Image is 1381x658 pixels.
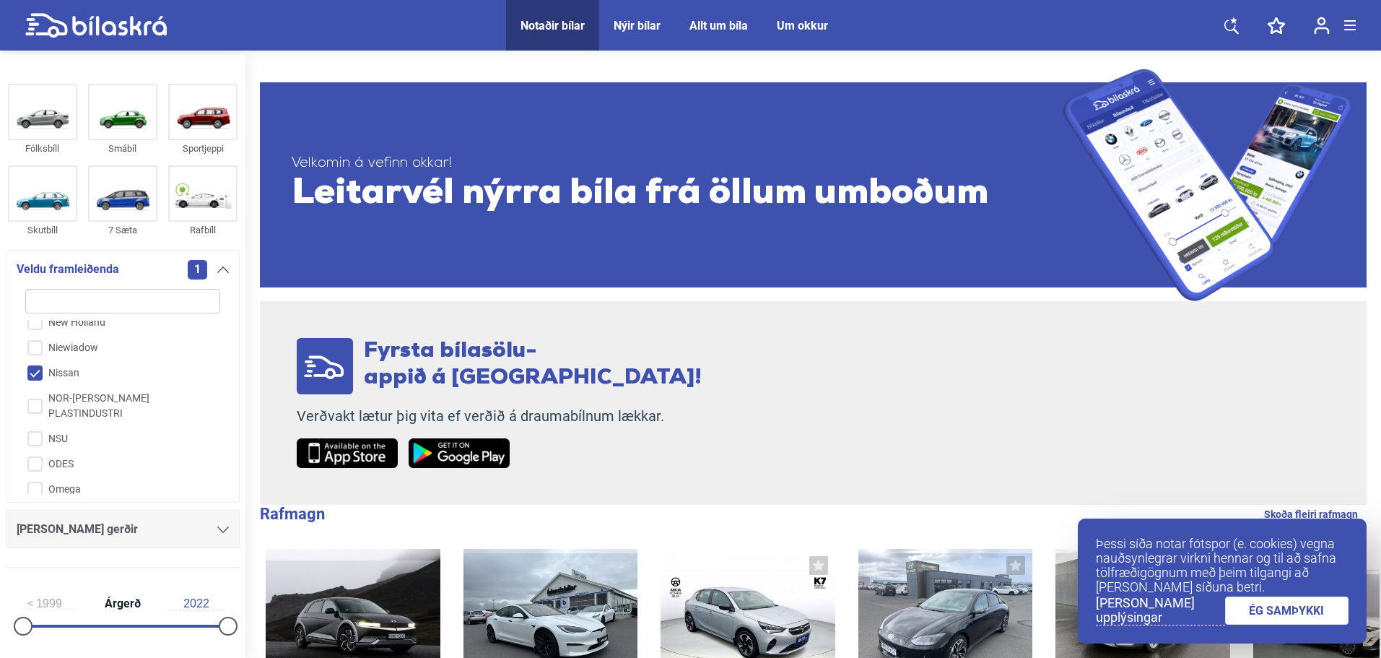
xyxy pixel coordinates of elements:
span: [PERSON_NAME] gerðir [17,519,138,540]
span: Veldu framleiðenda [17,259,119,280]
a: [PERSON_NAME] upplýsingar [1096,596,1225,625]
p: Þessi síða notar fótspor (e. cookies) vegna nauðsynlegrar virkni hennar og til að safna tölfræðig... [1096,537,1349,594]
span: Fyrsta bílasölu- appið á [GEOGRAPHIC_DATA]! [364,340,702,389]
div: Rafbíll [168,222,238,238]
span: Velkomin á vefinn okkar! [292,155,1063,173]
span: Leitarvél nýrra bíla frá öllum umboðum [292,173,1063,216]
div: Sportjeppi [168,140,238,157]
div: 7 Sæta [88,222,157,238]
img: user-login.svg [1314,17,1330,35]
a: Skoða fleiri rafmagn [1264,505,1358,524]
p: Verðvakt lætur þig vita ef verðið á draumabílnum lækkar. [297,407,702,425]
a: Velkomin á vefinn okkar!Leitarvél nýrra bíla frá öllum umboðum [260,69,1367,301]
a: Nýir bílar [614,19,661,33]
a: ÉG SAMÞYKKI [1225,597,1349,625]
div: Fólksbíll [8,140,77,157]
a: Notaðir bílar [520,19,585,33]
a: Allt um bíla [689,19,748,33]
div: Smábíl [88,140,157,157]
span: Árgerð [101,598,144,610]
span: 1 [188,260,207,280]
div: Skutbíll [8,222,77,238]
a: Um okkur [777,19,828,33]
b: Rafmagn [260,505,325,523]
